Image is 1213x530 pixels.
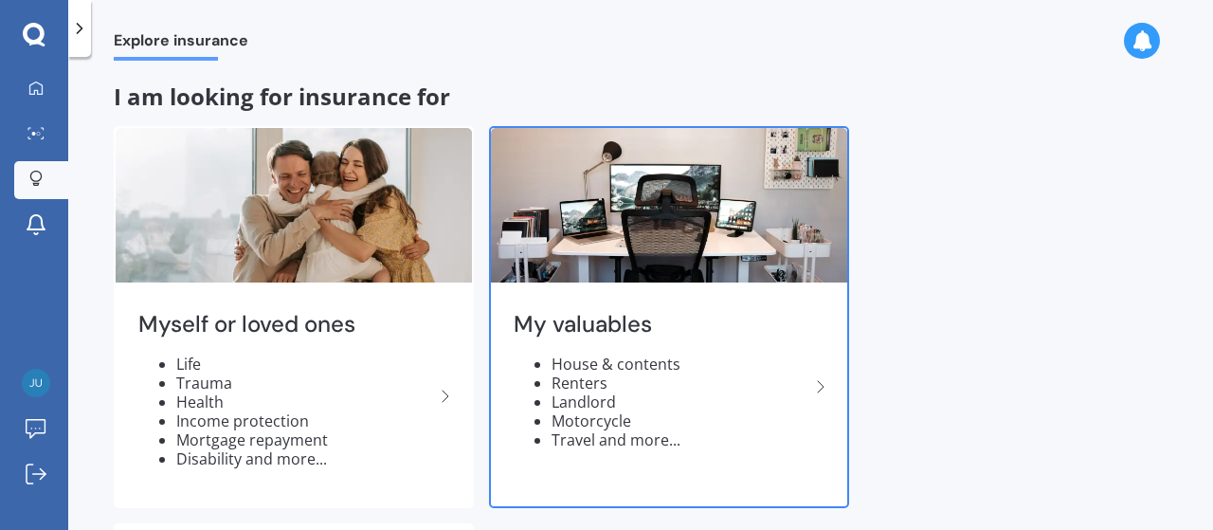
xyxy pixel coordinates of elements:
[114,81,450,112] span: I am looking for insurance for
[116,128,472,283] img: Myself or loved ones
[552,393,809,411] li: Landlord
[491,128,847,283] img: My valuables
[176,393,434,411] li: Health
[176,411,434,430] li: Income protection
[552,374,809,393] li: Renters
[176,374,434,393] li: Trauma
[176,430,434,449] li: Mortgage repayment
[138,310,434,339] h2: Myself or loved ones
[514,310,809,339] h2: My valuables
[114,31,248,57] span: Explore insurance
[22,369,50,397] img: 53bf7b7e0a55c70eaa07dc4405071213
[176,355,434,374] li: Life
[552,430,809,449] li: Travel and more...
[176,449,434,468] li: Disability and more...
[552,355,809,374] li: House & contents
[552,411,809,430] li: Motorcycle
